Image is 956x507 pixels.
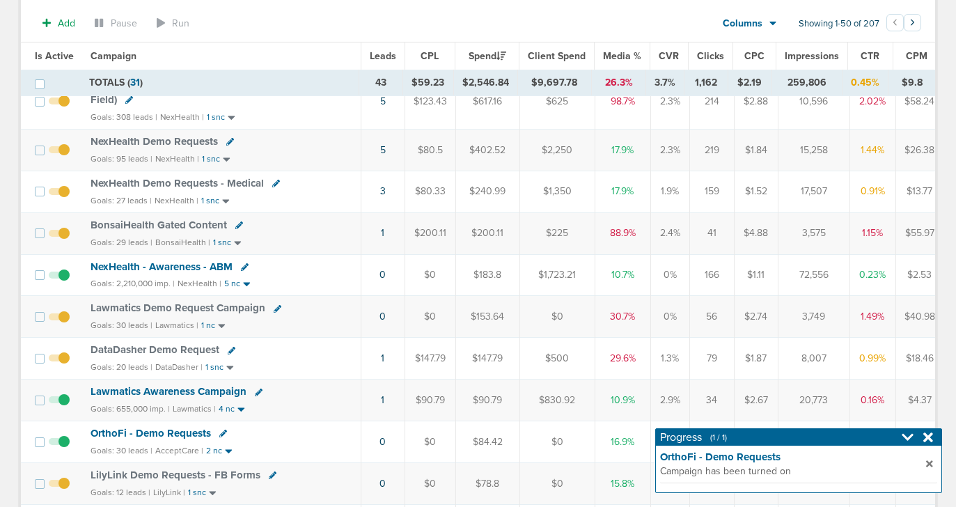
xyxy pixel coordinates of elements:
[734,421,778,463] td: $3.13
[405,171,455,212] td: $80.33
[650,212,689,254] td: 2.4%
[799,18,879,30] span: Showing 1-50 of 207
[849,74,895,129] td: 2.02%
[904,14,921,31] button: Go to next page
[519,74,595,129] td: $625
[155,237,210,247] small: BonsaiHealth |
[35,50,74,62] span: Is Active
[381,227,384,239] a: 1
[405,212,455,254] td: $200.11
[91,79,323,106] span: NexHealth - Gated Content Leads Dental 2025 (4 Field)
[91,112,157,123] small: Goals: 308 leads |
[778,380,849,421] td: 20,773
[778,74,849,129] td: 10,596
[710,432,727,442] span: (1 / 1)
[886,16,921,33] ul: Pagination
[91,237,152,248] small: Goals: 29 leads |
[58,17,75,29] span: Add
[91,320,152,331] small: Goals: 30 leads |
[205,362,224,373] small: 1 snc
[595,129,650,171] td: 17.9%
[155,320,198,330] small: Lawmatics |
[379,436,386,448] a: 0
[689,296,734,338] td: 56
[660,430,727,444] h4: Progress
[453,70,517,95] td: $2,546.84
[519,171,595,212] td: $1,350
[405,254,455,296] td: $0
[660,465,922,478] span: Campaign has been turned on
[849,129,895,171] td: 1.44%
[595,421,650,463] td: 16.9%
[689,421,734,463] td: 27
[35,13,83,33] button: Add
[405,462,455,504] td: $0
[155,196,198,205] small: NexHealth |
[91,487,150,498] small: Goals: 12 leads |
[689,338,734,380] td: 79
[188,487,206,498] small: 1 snc
[519,380,595,421] td: $830.92
[842,70,888,95] td: 0.45%
[455,296,519,338] td: $153.64
[603,50,641,62] span: Media %
[381,352,384,364] a: 1
[595,74,650,129] td: 98.7%
[734,296,778,338] td: $2.74
[650,129,689,171] td: 2.3%
[91,469,260,481] span: LilyLink Demo Requests - FB Forms
[219,404,235,414] small: 4 nc
[201,196,219,206] small: 1 snc
[650,421,689,463] td: 0%
[849,421,895,463] td: 0.91%
[519,296,595,338] td: $0
[595,338,650,380] td: 29.6%
[650,462,689,504] td: 0%
[421,50,439,62] span: CPL
[849,296,895,338] td: 1.49%
[380,185,386,197] a: 3
[895,296,943,338] td: $40.98
[91,343,219,356] span: DataDasher Demo Request
[689,254,734,296] td: 166
[207,112,225,123] small: 1 snc
[91,50,136,62] span: Campaign
[895,212,943,254] td: $55.97
[405,129,455,171] td: $80.5
[888,70,936,95] td: $9.8
[778,212,849,254] td: 3,575
[91,362,152,373] small: Goals: 20 leads |
[91,135,218,148] span: NexHealth Demo Requests
[785,50,839,62] span: Impressions
[849,338,895,380] td: 0.99%
[659,50,679,62] span: CVR
[778,129,849,171] td: 15,258
[224,279,240,289] small: 5 nc
[153,487,185,497] small: LilyLink |
[455,129,519,171] td: $402.52
[380,95,386,107] a: 5
[91,302,265,314] span: Lawmatics Demo Request Campaign
[595,380,650,421] td: 10.9%
[528,50,586,62] span: Client Spend
[455,462,519,504] td: $78.8
[91,177,264,189] span: NexHealth Demo Requests - Medical
[689,129,734,171] td: 219
[519,462,595,504] td: $0
[689,171,734,212] td: 159
[650,254,689,296] td: 0%
[849,171,895,212] td: 0.91%
[861,50,879,62] span: CTR
[778,171,849,212] td: 17,507
[778,338,849,380] td: 8,007
[379,478,386,490] a: 0
[206,446,222,456] small: 2 nc
[734,74,778,129] td: $2.88
[650,74,689,129] td: 2.3%
[405,421,455,463] td: $0
[455,171,519,212] td: $240.99
[402,70,453,95] td: $59.23
[849,254,895,296] td: 0.23%
[469,50,506,62] span: Spend
[778,421,849,463] td: 2,974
